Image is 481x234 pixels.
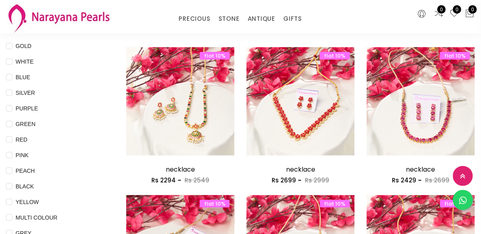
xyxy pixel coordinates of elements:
a: STONE [219,13,240,25]
span: MULTI COLOUR [12,213,61,222]
span: 0 [453,5,461,14]
span: Rs 2294 [151,176,176,184]
span: SILVER [12,88,38,97]
span: Rs 2699 [425,176,449,184]
span: RED [12,135,31,144]
span: PURPLE [12,104,41,113]
span: Rs 2999 [305,176,329,184]
span: Rs 2699 [272,176,296,184]
a: necklace [286,165,315,174]
span: GOLD [12,42,35,50]
span: flat 10% [200,200,230,208]
a: 0 [450,9,459,19]
a: PRECIOUS [179,13,210,25]
span: flat 10% [200,52,230,60]
span: flat 10% [320,52,350,60]
a: ANTIQUE [248,13,276,25]
button: 0 [465,9,475,19]
a: necklace [406,165,435,174]
span: 0 [469,5,477,14]
span: PINK [12,151,32,160]
span: WHITE [12,57,37,66]
span: YELLOW [12,198,42,206]
span: flat 10% [320,200,350,208]
span: GREEN [12,120,39,128]
span: BLACK [12,182,37,191]
span: flat 10% [440,52,470,60]
span: Rs 2429 [392,176,416,184]
span: BLUE [12,73,34,82]
span: Rs 2549 [185,176,209,184]
span: flat 10% [440,200,470,208]
span: PEACH [12,166,38,175]
span: 0 [437,5,446,14]
a: necklace [166,165,195,174]
a: GIFTS [283,13,302,25]
a: 0 [434,9,444,19]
